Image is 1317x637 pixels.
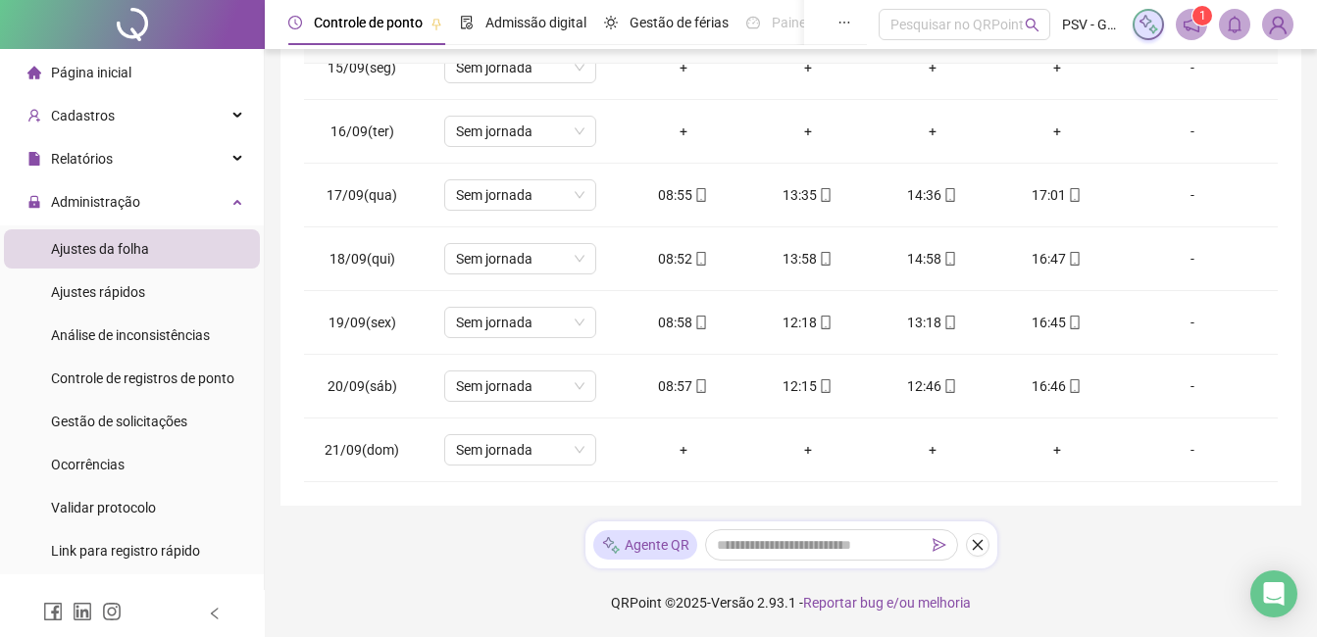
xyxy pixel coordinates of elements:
[886,439,979,461] div: +
[27,152,41,166] span: file
[761,184,854,206] div: 13:35
[1199,9,1206,23] span: 1
[692,316,708,329] span: mobile
[1135,184,1250,206] div: -
[51,327,210,343] span: Análise de inconsistências
[51,414,187,429] span: Gestão de solicitações
[817,252,833,266] span: mobile
[51,284,145,300] span: Ajustes rápidos
[636,439,730,461] div: +
[328,378,397,394] span: 20/09(sáb)
[1010,312,1103,333] div: 16:45
[1135,57,1250,78] div: -
[971,538,985,552] span: close
[817,188,833,202] span: mobile
[1226,16,1243,33] span: bell
[1066,188,1082,202] span: mobile
[431,18,442,29] span: pushpin
[1066,252,1082,266] span: mobile
[711,595,754,611] span: Versão
[27,109,41,122] span: user-add
[933,538,946,552] span: send
[1066,379,1082,393] span: mobile
[51,65,131,80] span: Página inicial
[761,121,854,142] div: +
[329,251,395,267] span: 18/09(qui)
[1135,439,1250,461] div: -
[288,16,302,29] span: clock-circle
[27,66,41,79] span: home
[593,530,697,560] div: Agente QR
[1010,57,1103,78] div: +
[51,370,234,386] span: Controle de registros de ponto
[1192,6,1212,25] sup: 1
[460,16,474,29] span: file-done
[604,16,618,29] span: sun
[941,316,957,329] span: mobile
[73,602,92,621] span: linkedin
[761,248,854,269] div: 13:58
[941,188,957,202] span: mobile
[886,248,979,269] div: 14:58
[1010,375,1103,397] div: 16:46
[1135,121,1250,142] div: -
[1138,14,1159,35] img: sparkle-icon.fc2bf0ac1784a2077858766a79e2daf3.svg
[330,123,394,139] span: 16/09(ter)
[1010,439,1103,461] div: +
[1135,375,1250,397] div: -
[102,602,122,621] span: instagram
[314,15,423,30] span: Controle de ponto
[1135,248,1250,269] div: -
[1010,248,1103,269] div: 16:47
[941,252,957,266] span: mobile
[817,316,833,329] span: mobile
[761,375,854,397] div: 12:15
[456,435,584,465] span: Sem jornada
[1263,10,1292,39] img: 86965
[456,180,584,210] span: Sem jornada
[327,187,397,203] span: 17/09(qua)
[636,184,730,206] div: 08:55
[761,312,854,333] div: 12:18
[817,379,833,393] span: mobile
[208,607,222,620] span: left
[456,117,584,146] span: Sem jornada
[43,602,63,621] span: facebook
[1250,570,1297,617] div: Open Intercom Messenger
[328,60,396,75] span: 15/09(seg)
[886,121,979,142] div: +
[265,568,1317,637] footer: QRPoint © 2025 - 2.93.1 -
[51,457,125,472] span: Ocorrências
[51,543,200,559] span: Link para registro rápido
[51,500,156,515] span: Validar protocolo
[886,57,979,78] div: +
[1066,316,1082,329] span: mobile
[941,379,957,393] span: mobile
[456,371,584,401] span: Sem jornada
[1025,18,1039,32] span: search
[761,439,854,461] div: +
[485,15,586,30] span: Admissão digital
[746,16,760,29] span: dashboard
[51,108,115,123] span: Cadastros
[456,53,584,82] span: Sem jornada
[329,315,396,330] span: 19/09(sex)
[636,121,730,142] div: +
[456,244,584,273] span: Sem jornada
[27,195,41,209] span: lock
[456,308,584,337] span: Sem jornada
[803,595,971,611] span: Reportar bug e/ou melhoria
[692,252,708,266] span: mobile
[692,379,708,393] span: mobile
[772,15,848,30] span: Painel do DP
[325,442,399,458] span: 21/09(dom)
[636,375,730,397] div: 08:57
[51,241,149,257] span: Ajustes da folha
[630,15,729,30] span: Gestão de férias
[886,375,979,397] div: 12:46
[692,188,708,202] span: mobile
[51,151,113,167] span: Relatórios
[1010,121,1103,142] div: +
[1135,312,1250,333] div: -
[1183,16,1200,33] span: notification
